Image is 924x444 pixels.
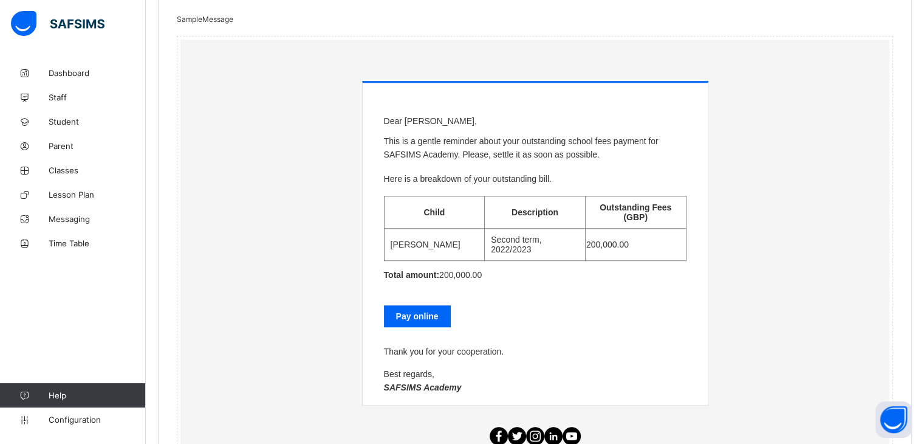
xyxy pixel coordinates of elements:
b: Total amount: [384,270,440,280]
span: Lesson Plan [49,190,146,199]
p: This is a gentle reminder about your outstanding school fees payment for SAFSIMS Academy. Please,... [384,134,686,162]
span: Messaging [49,214,146,224]
p: Dear [PERSON_NAME], [384,116,686,126]
img: safsims [11,11,104,36]
span: Parent [49,141,146,151]
td: [PERSON_NAME] [384,229,485,261]
span: Staff [49,92,146,102]
a: Pay online [384,305,451,327]
span: 200,000.00 [439,270,482,280]
span: Student [49,117,146,127]
span: Configuration [49,415,145,425]
span: Sample Message [177,15,233,24]
td: 200,000.00 [585,229,686,261]
p: Here is a breakdown of your outstanding bill. [384,172,686,186]
span: Time Table [49,238,146,248]
th: Outstanding Fees (GBP) [585,196,686,229]
th: Description [485,196,586,229]
p: Best regards, [384,367,686,395]
button: Open asap [875,401,912,438]
span: Help [49,390,145,400]
td: Second term, 2022/2023 [485,229,586,261]
th: Child [384,196,485,229]
span: Classes [49,165,146,175]
span: Dashboard [49,68,146,78]
p: Thank you for your cooperation. [384,345,686,359]
b: SAFSIMS Academy [384,383,462,392]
